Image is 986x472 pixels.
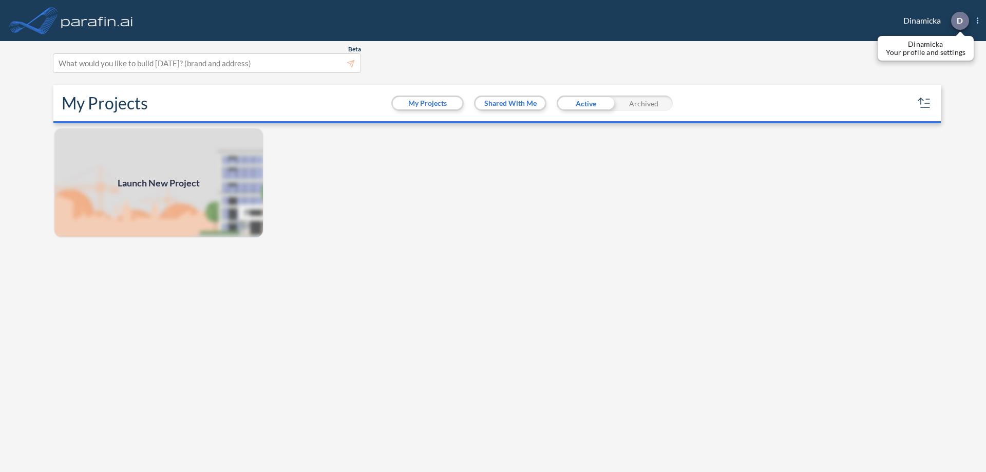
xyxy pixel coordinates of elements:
[957,16,963,25] p: D
[53,127,264,238] a: Launch New Project
[476,97,545,109] button: Shared With Me
[888,12,978,30] div: Dinamicka
[557,96,615,111] div: Active
[916,95,933,111] button: sort
[62,93,148,113] h2: My Projects
[59,10,135,31] img: logo
[118,176,200,190] span: Launch New Project
[53,127,264,238] img: add
[886,40,965,48] p: Dinamicka
[886,48,965,56] p: Your profile and settings
[615,96,673,111] div: Archived
[348,45,361,53] span: Beta
[393,97,462,109] button: My Projects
